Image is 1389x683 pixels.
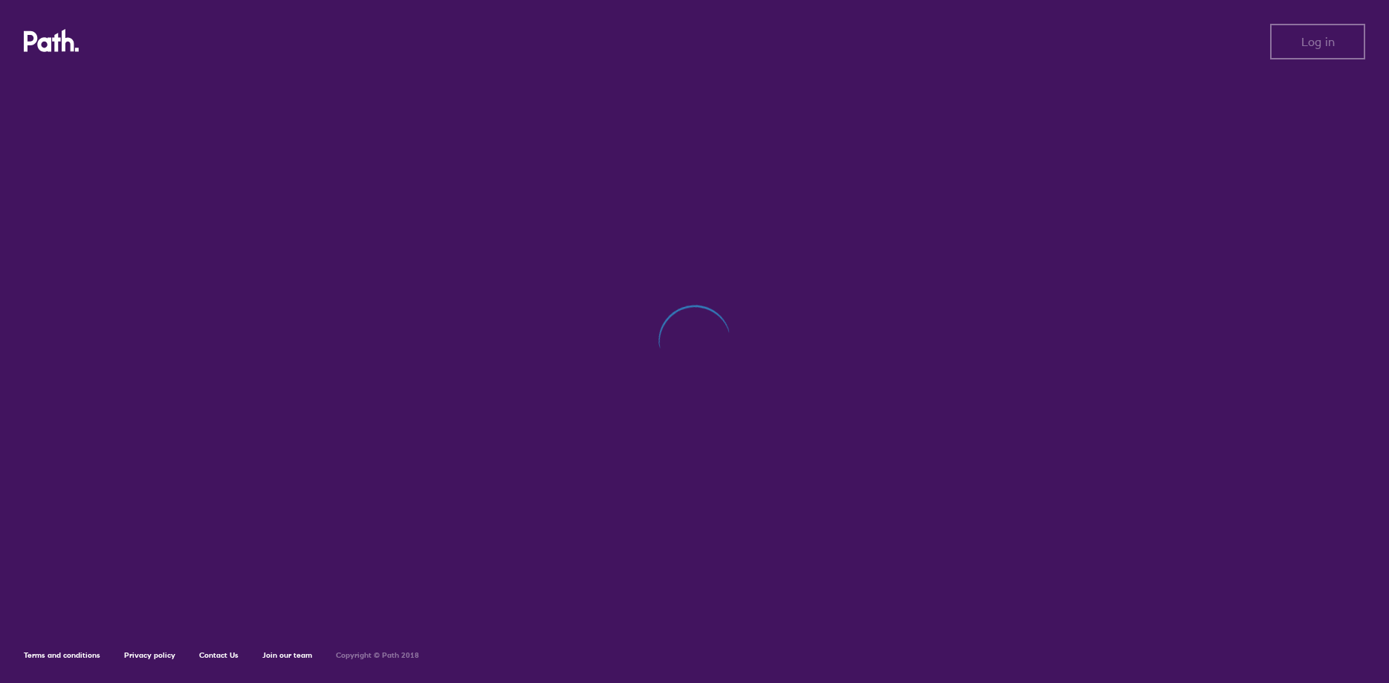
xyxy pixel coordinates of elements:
[24,650,100,660] a: Terms and conditions
[336,651,419,660] h6: Copyright © Path 2018
[262,650,312,660] a: Join our team
[1270,24,1365,59] button: Log in
[199,650,239,660] a: Contact Us
[124,650,175,660] a: Privacy policy
[1301,35,1335,48] span: Log in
